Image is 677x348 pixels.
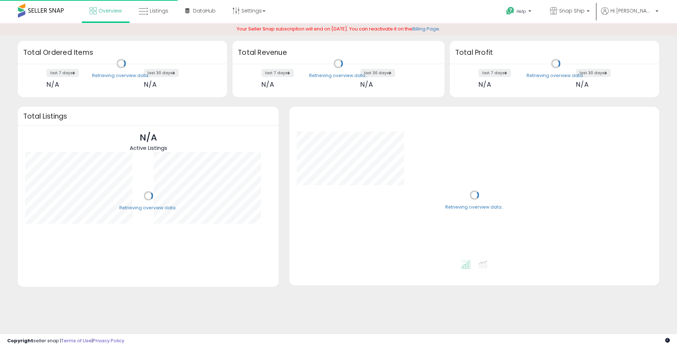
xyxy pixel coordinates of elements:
a: Hi [PERSON_NAME] [601,7,658,23]
span: Your Seller Snap subscription will end on [DATE]. You can reactivate it on the . [237,25,440,32]
span: Snap Ship [559,7,585,14]
a: Help [500,1,538,23]
div: Retrieving overview data.. [445,204,504,210]
i: Get Help [506,6,515,15]
a: Billing Page [412,25,439,32]
div: Retrieving overview data.. [527,72,585,79]
span: Help [517,8,526,14]
span: Hi [PERSON_NAME] [610,7,653,14]
span: Listings [150,7,168,14]
div: Retrieving overview data.. [92,72,150,79]
span: Overview [99,7,122,14]
span: DataHub [193,7,216,14]
div: Retrieving overview data.. [309,72,368,79]
div: Retrieving overview data.. [119,205,178,211]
